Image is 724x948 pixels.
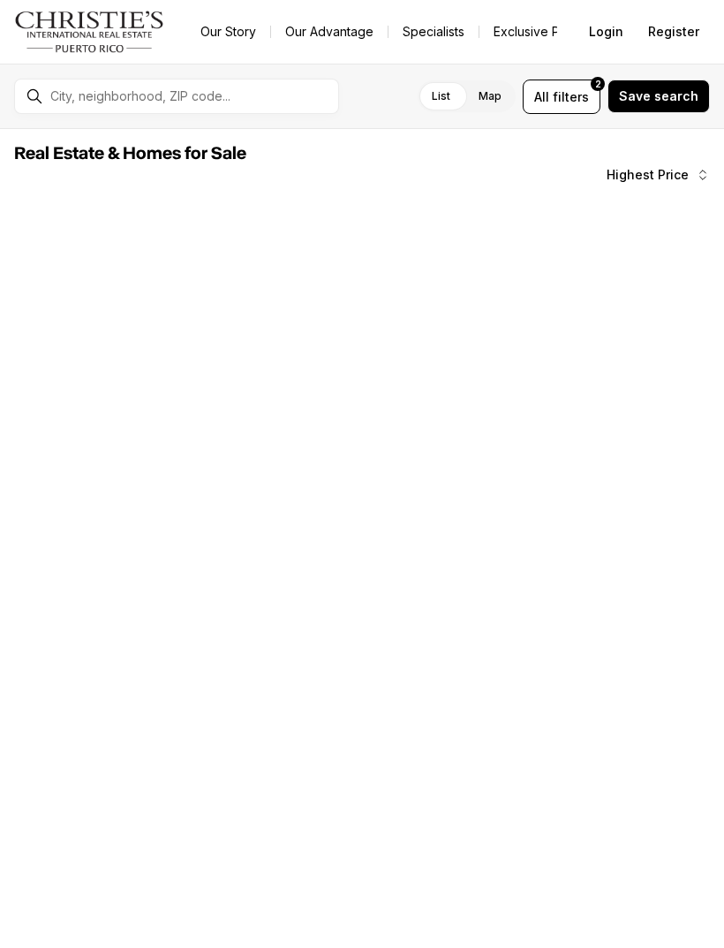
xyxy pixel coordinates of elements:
[596,157,720,193] button: Highest Price
[578,14,634,49] button: Login
[607,80,710,113] button: Save search
[271,19,388,44] a: Our Advantage
[388,19,479,44] a: Specialists
[14,11,165,53] img: logo
[186,19,270,44] a: Our Story
[637,14,710,49] button: Register
[479,19,627,44] a: Exclusive Properties
[523,80,600,114] button: Allfilters2
[589,25,623,39] span: Login
[595,77,601,91] span: 2
[648,25,699,39] span: Register
[418,80,464,112] label: List
[619,89,698,103] span: Save search
[534,87,549,106] span: All
[464,80,516,112] label: Map
[14,145,246,163] span: Real Estate & Homes for Sale
[607,168,689,182] span: Highest Price
[553,87,589,106] span: filters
